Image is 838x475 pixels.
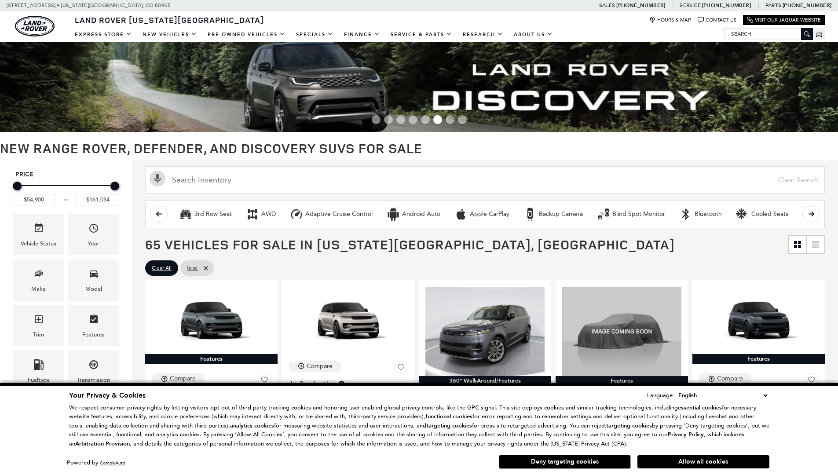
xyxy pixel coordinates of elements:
[419,376,551,386] div: 360° WalkAround/Features
[289,377,408,424] a: In ProductionNew 2025Range Rover Sport Dynamic SE 460PS
[509,27,558,42] a: About Us
[75,440,130,448] strong: Arbitration Provision
[647,392,674,398] div: Language:
[68,351,119,391] div: TransmissionTransmission
[290,208,303,221] div: Adaptive Cruise Control
[145,235,675,253] span: 65 Vehicles for Sale in [US_STATE][GEOGRAPHIC_DATA], [GEOGRAPHIC_DATA]
[68,259,119,300] div: ModelModel
[100,460,125,466] a: ComplyAuto
[692,354,825,364] div: Features
[339,27,385,42] a: Finance
[69,403,769,449] p: We respect consumer privacy rights by letting visitors opt out of third-party tracking cookies an...
[433,115,442,124] span: Go to slide 6
[539,210,583,218] div: Backup Camera
[289,287,408,354] img: 2025 LAND ROVER Range Rover Sport Dynamic SE 460PS
[402,210,440,218] div: Android Auto
[150,205,168,223] button: scroll left
[77,194,119,205] input: Maximum
[765,2,781,8] span: Parts
[21,239,56,248] div: Vehicle Status
[28,375,50,385] div: Fueltype
[15,16,55,37] a: land-rover
[458,115,467,124] span: Go to slide 8
[562,287,681,376] img: 2025 LAND ROVER Range Rover Sport Dynamic SE
[409,115,417,124] span: Go to slide 4
[337,379,345,388] span: Vehicle is being built. Estimated time of delivery is 5-12 weeks. MSRP will be finalized when the...
[230,422,274,430] strong: analytics cookies
[372,115,381,124] span: Go to slide 1
[731,205,793,223] button: Cooled SeatsCooled Seats
[637,455,769,468] button: Allow all cookies
[396,115,405,124] span: Go to slide 3
[145,166,825,194] input: Search Inventory
[450,205,514,223] button: Apple CarPlayApple CarPlay
[261,210,276,218] div: AWD
[7,2,171,8] a: [STREET_ADDRESS] • [US_STATE][GEOGRAPHIC_DATA], CO 80905
[789,236,806,253] a: Grid View
[425,413,472,420] strong: functional cookies
[736,208,749,221] div: Cooled Seats
[556,376,688,386] div: Features
[783,2,831,9] a: [PHONE_NUMBER]
[88,312,99,330] span: Features
[519,205,588,223] button: Backup CameraBackup Camera
[747,17,821,23] a: Visit Our Jaguar Website
[187,263,198,274] span: false
[678,404,722,412] strong: essential cookies
[699,287,818,354] img: 2025 LAND ROVER Range Rover Sport Dynamic SE 400PS
[179,208,192,221] div: 3rd Row Seat
[85,284,102,294] div: Model
[33,221,44,239] span: Vehicle
[699,373,752,384] button: Compare Vehicle
[751,210,788,218] div: Cooled Seats
[499,455,631,469] button: Deny targeting cookies
[150,171,165,186] svg: Click to toggle on voice search
[152,263,172,274] span: Clear All
[285,205,377,223] button: Adaptive Cruise ControlAdaptive Cruise Control
[674,205,727,223] button: BluetoothBluetooth
[174,205,237,223] button: 3rd Row Seat3rd Row Seat
[702,2,751,9] a: [PHONE_NUMBER]
[289,361,341,372] button: Compare Vehicle
[145,354,278,364] div: Features
[33,312,44,330] span: Trim
[592,205,670,223] button: Blind Spot MonitorBlind Spot Monitor
[454,208,468,221] div: Apple CarPlay
[612,210,665,218] div: Blind Spot Monitor
[470,210,509,218] div: Apple CarPlay
[152,287,271,354] img: 2025 LAND ROVER Range Rover Sport Dynamic SE 400PS
[802,205,820,223] button: scroll right
[305,210,373,218] div: Adaptive Cruise Control
[695,210,722,218] div: Bluetooth
[616,2,665,9] a: [PHONE_NUMBER]
[68,214,119,255] div: YearYear
[33,357,44,375] span: Fueltype
[202,27,291,42] a: Pre-Owned Vehicles
[70,15,269,25] a: Land Rover [US_STATE][GEOGRAPHIC_DATA]
[606,422,652,430] strong: targeting cookies
[680,2,700,8] span: Service
[13,214,64,255] div: VehicleVehicle Status
[421,115,430,124] span: Go to slide 5
[668,431,704,438] a: Privacy Policy
[725,29,812,39] input: Search
[599,2,615,8] span: Sales
[425,287,545,376] img: 2025 LAND ROVER Range Rover Sport Dynamic SE
[246,208,259,221] div: AWD
[291,379,337,388] span: In Production
[13,194,55,205] input: Minimum
[13,179,119,205] div: Price
[88,266,99,284] span: Model
[13,182,22,190] div: Minimum Price
[15,171,117,179] h5: Price
[13,351,64,391] div: FueltypeFueltype
[387,208,400,221] div: Android Auto
[805,373,818,390] button: Save Vehicle
[33,266,44,284] span: Make
[70,27,137,42] a: EXPRESS STORE
[88,239,99,248] div: Year
[152,373,205,384] button: Compare Vehicle
[69,391,146,400] span: Your Privacy & Cookies
[523,208,537,221] div: Backup Camera
[31,284,46,294] div: Make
